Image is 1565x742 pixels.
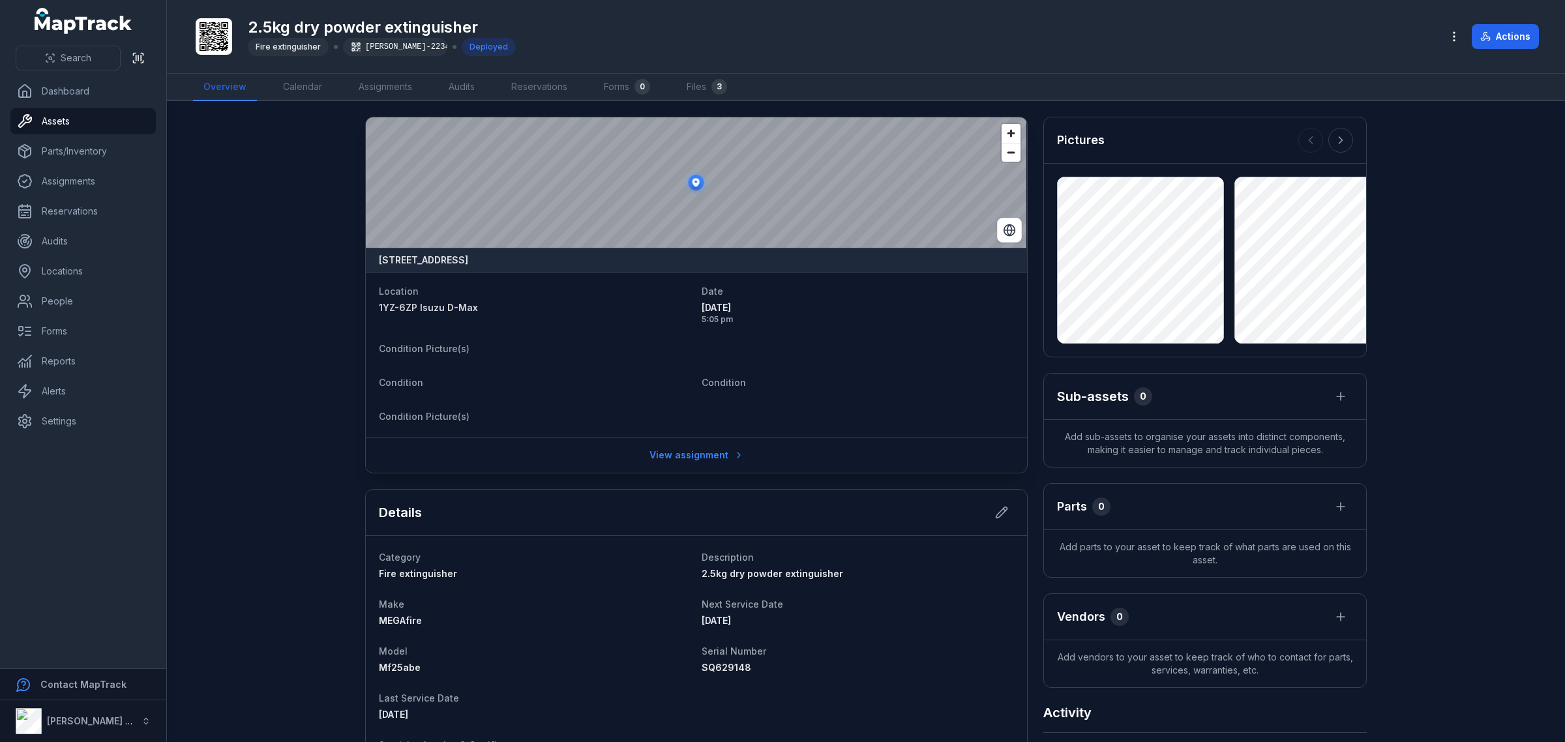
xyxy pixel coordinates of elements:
span: Mf25abe [379,662,421,673]
a: Alerts [10,378,156,404]
div: 3 [711,79,727,95]
strong: Contact MapTrack [40,679,127,690]
div: 0 [1092,497,1110,516]
span: Location [379,286,419,297]
a: People [10,288,156,314]
span: MEGAfire [379,615,422,626]
span: Model [379,646,408,657]
span: Condition [379,377,423,388]
span: Last Service Date [379,692,459,704]
h3: Pictures [1057,131,1105,149]
time: 11/1/2025, 12:00:00 AM [702,615,731,626]
a: Audits [10,228,156,254]
strong: [STREET_ADDRESS] [379,254,468,267]
span: Fire extinguisher [256,42,321,52]
span: Add parts to your asset to keep track of what parts are used on this asset. [1044,530,1366,577]
button: Search [16,46,121,70]
a: Forms [10,318,156,344]
a: Reservations [501,74,578,101]
h2: Sub-assets [1057,387,1129,406]
h1: 2.5kg dry powder extinguisher [248,17,516,38]
a: Assets [10,108,156,134]
a: Audits [438,74,485,101]
span: Condition Picture(s) [379,343,469,354]
button: Switch to Satellite View [997,218,1022,243]
h3: Vendors [1057,608,1105,626]
a: Calendar [273,74,333,101]
span: [DATE] [702,615,731,626]
a: Settings [10,408,156,434]
div: 0 [1110,608,1129,626]
a: Dashboard [10,78,156,104]
span: Description [702,552,754,563]
span: Serial Number [702,646,766,657]
a: Overview [193,74,257,101]
a: Parts/Inventory [10,138,156,164]
a: Assignments [348,74,423,101]
time: 8/26/2025, 5:05:00 PM [702,301,1014,325]
span: [DATE] [702,301,1014,314]
a: Reports [10,348,156,374]
div: [PERSON_NAME]-2234 [343,38,447,56]
time: 5/1/2025, 12:00:00 AM [379,709,408,720]
a: 1YZ-6ZP Isuzu D-Max [379,301,691,314]
span: Category [379,552,421,563]
a: Assignments [10,168,156,194]
span: Search [61,52,91,65]
span: Fire extinguisher [379,568,457,579]
div: 0 [1134,387,1152,406]
a: Reservations [10,198,156,224]
a: View assignment [641,443,753,467]
a: Forms0 [593,74,661,101]
span: Condition [702,377,746,388]
strong: [PERSON_NAME] Air [47,715,138,726]
h2: Activity [1043,704,1092,722]
h3: Parts [1057,497,1087,516]
span: Make [379,599,404,610]
span: [DATE] [379,709,408,720]
button: Zoom out [1002,143,1021,162]
span: Date [702,286,723,297]
button: Actions [1472,24,1539,49]
span: SQ629148 [702,662,751,673]
canvas: Map [366,117,1026,248]
a: Locations [10,258,156,284]
span: 1YZ-6ZP Isuzu D-Max [379,302,478,313]
h2: Details [379,503,422,522]
span: 2.5kg dry powder extinguisher [702,568,843,579]
div: 0 [634,79,650,95]
button: Zoom in [1002,124,1021,143]
span: Add sub-assets to organise your assets into distinct components, making it easier to manage and t... [1044,420,1366,467]
div: Deployed [462,38,516,56]
span: 5:05 pm [702,314,1014,325]
span: Condition Picture(s) [379,411,469,422]
span: Add vendors to your asset to keep track of who to contact for parts, services, warranties, etc. [1044,640,1366,687]
a: Files3 [676,74,738,101]
a: MapTrack [35,8,132,34]
span: Next Service Date [702,599,783,610]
